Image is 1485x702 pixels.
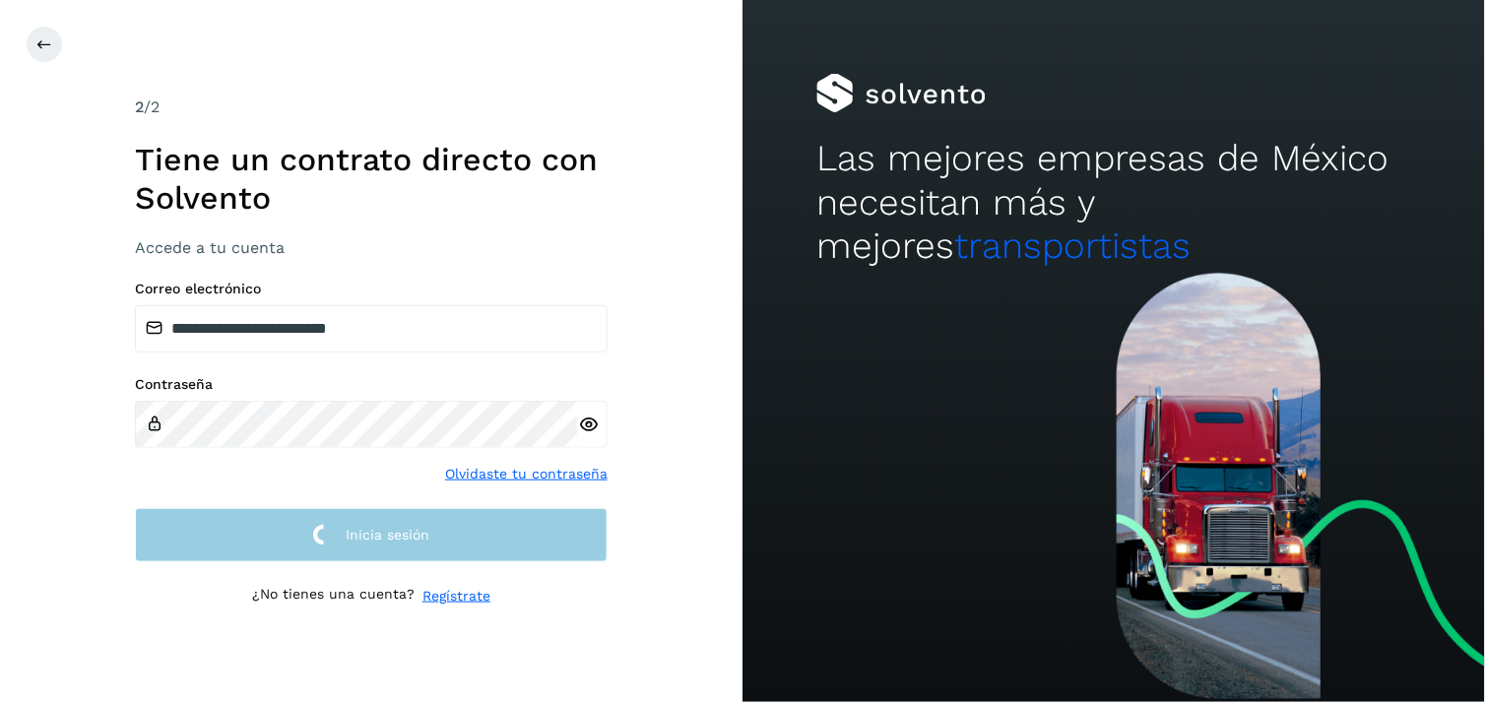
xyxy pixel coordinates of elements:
[816,137,1410,268] h2: Las mejores empresas de México necesitan más y mejores
[346,528,429,542] span: Inicia sesión
[252,586,415,606] p: ¿No tienes una cuenta?
[954,224,1191,267] span: transportistas
[422,586,490,606] a: Regístrate
[135,508,608,562] button: Inicia sesión
[135,238,608,257] h3: Accede a tu cuenta
[135,281,608,297] label: Correo electrónico
[135,141,608,217] h1: Tiene un contrato directo con Solvento
[135,96,608,119] div: /2
[445,464,608,484] a: Olvidaste tu contraseña
[135,97,144,116] span: 2
[135,376,608,393] label: Contraseña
